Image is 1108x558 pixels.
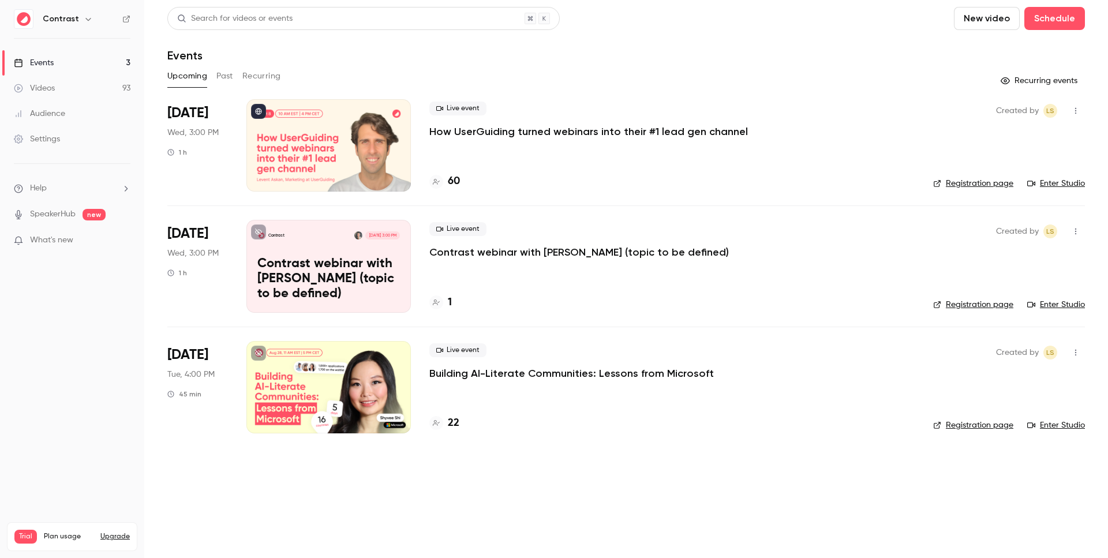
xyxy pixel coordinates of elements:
a: Contrast webinar with Liana (topic to be defined)ContrastLiana Hakobyan[DATE] 3:00 PMContrast web... [246,220,411,312]
div: Search for videos or events [177,13,293,25]
h4: 60 [448,174,460,189]
span: LS [1046,224,1054,238]
h6: Contrast [43,13,79,25]
a: Enter Studio [1027,299,1085,310]
div: 1 h [167,268,187,278]
span: Wed, 3:00 PM [167,127,219,138]
span: Lusine Sargsyan [1043,346,1057,359]
span: Trial [14,530,37,544]
img: Liana Hakobyan [354,231,362,239]
span: Created by [996,224,1039,238]
span: Lusine Sargsyan [1043,104,1057,118]
span: Live event [429,222,486,236]
span: Live event [429,102,486,115]
div: Dec 3 Wed, 4:00 PM (Europe/Amsterdam) [167,220,228,312]
button: Upcoming [167,67,207,85]
button: Past [216,67,233,85]
button: Schedule [1024,7,1085,30]
span: What's new [30,234,73,246]
a: How UserGuiding turned webinars into their #1 lead gen channel [429,125,748,138]
div: Oct 8 Wed, 10:00 AM (America/New York) [167,99,228,192]
button: Recurring events [995,72,1085,90]
li: help-dropdown-opener [14,182,130,194]
p: Contrast webinar with [PERSON_NAME] (topic to be defined) [257,257,400,301]
span: Lusine Sargsyan [1043,224,1057,238]
img: Contrast [14,10,33,28]
span: Wed, 3:00 PM [167,248,219,259]
a: Enter Studio [1027,178,1085,189]
span: Plan usage [44,532,93,541]
span: Tue, 4:00 PM [167,369,215,380]
h4: 22 [448,415,459,431]
button: Recurring [242,67,281,85]
span: [DATE] [167,346,208,364]
span: [DATE] 3:00 PM [365,231,399,239]
a: SpeakerHub [30,208,76,220]
p: Contrast [268,233,285,238]
span: Help [30,182,47,194]
a: 22 [429,415,459,431]
button: Upgrade [100,532,130,541]
span: LS [1046,104,1054,118]
span: LS [1046,346,1054,359]
div: Settings [14,133,60,145]
a: Building AI-Literate Communities: Lessons from Microsoft [429,366,714,380]
a: Registration page [933,178,1013,189]
a: Enter Studio [1027,420,1085,431]
h4: 1 [448,295,452,310]
div: 1 h [167,148,187,157]
div: Events [14,57,54,69]
a: Contrast webinar with [PERSON_NAME] (topic to be defined) [429,245,729,259]
button: New video [954,7,1020,30]
a: Registration page [933,299,1013,310]
span: Created by [996,104,1039,118]
div: Dec 9 Tue, 11:00 AM (America/New York) [167,341,228,433]
h1: Events [167,48,203,62]
span: [DATE] [167,104,208,122]
span: Created by [996,346,1039,359]
div: Videos [14,83,55,94]
a: Registration page [933,420,1013,431]
span: Live event [429,343,486,357]
a: 60 [429,174,460,189]
div: 45 min [167,390,201,399]
a: 1 [429,295,452,310]
div: Audience [14,108,65,119]
span: new [83,209,106,220]
span: [DATE] [167,224,208,243]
